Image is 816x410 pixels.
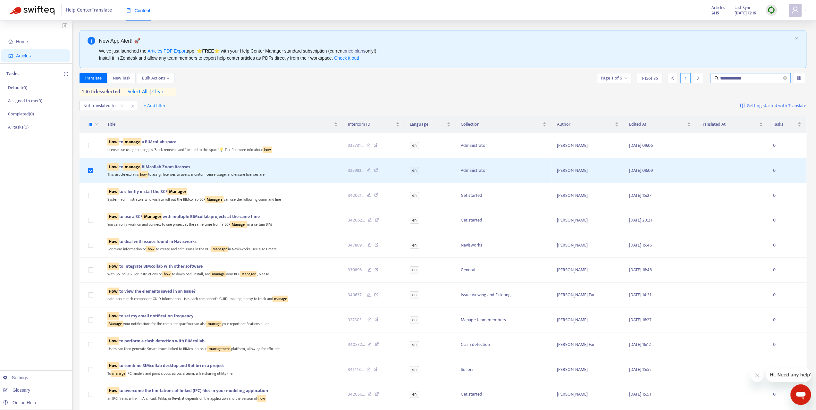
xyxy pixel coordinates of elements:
p: Completed ( 0 ) [8,111,34,117]
div: This article explains to assign licenses to users, monitor license usage, and ensure licenses are [107,171,338,178]
span: [DATE] 20:21 [629,216,652,224]
p: All tasks ( 0 ) [8,124,29,130]
sqkw: How [107,163,119,171]
td: Issue Viewing and Filtering [456,283,552,308]
span: user [791,6,799,14]
td: Get started [456,208,552,233]
span: 342021 ... [348,192,364,199]
span: en [410,192,419,199]
span: Articles [16,53,31,58]
span: left [670,76,675,80]
td: Get started [456,183,552,208]
span: select all [128,88,147,96]
sqkw: how [139,171,148,178]
span: en [410,142,419,149]
span: Translated At [701,121,758,128]
span: [DATE] 16:12 [629,341,651,348]
span: Edited At [629,121,686,128]
span: to integrate BIMcollab with other software [107,263,202,270]
div: Users can then generate Smart Issues linked to BIMcollab issue platform, allowing for efficient [107,345,338,352]
sqkw: How [107,263,119,270]
sqkw: How [107,213,119,220]
sqkw: management [207,346,231,352]
div: your notifications for the complete spaceYou can also your report notifications all at [107,320,338,327]
span: down [166,77,170,80]
span: book [126,8,131,13]
td: Administrator [456,158,552,183]
span: 349637 ... [348,291,364,298]
span: plus-circle [64,72,68,76]
span: search [714,76,719,80]
td: Navisworks [456,233,552,258]
sqkw: manage [123,163,141,171]
span: Language [410,121,445,128]
th: Edited At [624,116,696,133]
td: [PERSON_NAME] Far [551,332,624,357]
span: 1 - 15 of 85 [641,75,658,82]
sqkw: how [146,246,156,252]
td: [PERSON_NAME] Far [551,283,624,308]
th: Tasks [768,116,806,133]
td: 0 [768,133,806,158]
a: price plans [344,48,366,54]
div: You can only work on and connect to one project at the same time from a BCF in a certain BIM [107,220,338,228]
span: Translate [85,75,102,82]
span: [DATE] 16:48 [629,266,652,273]
td: [PERSON_NAME] [551,158,624,183]
iframe: Close message [751,369,763,382]
span: Last Sync [735,4,751,11]
span: [DATE] 15:55 [629,366,651,373]
div: with Solibri 9.12.For instructions on to download, install, and your BCF , please [107,270,338,277]
sqkw: how [162,271,172,277]
span: 1 articles selected [80,88,121,96]
p: Tasks [6,70,19,78]
span: 340832 ... [348,341,365,348]
span: en [410,266,419,273]
span: to use a BCF with multiple BIMcollab projects at the same time [107,213,259,220]
span: 327303 ... [348,316,365,323]
span: en [410,217,419,224]
span: en [410,366,419,373]
a: Glossary [3,388,30,393]
img: sync.dc5367851b00ba804db3.png [767,6,775,14]
sqkw: Manager [167,188,187,195]
div: To IFC models and point clouds across a team, a file sharing utility (i.e. [107,369,338,377]
sqkw: Manager [230,221,247,228]
span: Articles [711,4,725,11]
div: an IFC file as a link in Archicad, Tekla, or Revit, it depends on the application and the version of [107,394,338,402]
sqkw: manage [210,271,226,277]
sqkw: Manager [211,246,228,252]
span: right [696,76,700,80]
td: Administrator [456,133,552,158]
span: 347889 ... [348,242,365,249]
td: General [456,258,552,283]
button: close [795,37,798,41]
span: 341418 ... [348,366,364,373]
td: 0 [768,208,806,233]
div: We've just launched the app, ⭐ ⭐️ with your Help Center Manager standard subscription (current on... [99,47,792,62]
td: 0 [768,233,806,258]
td: [PERSON_NAME] [551,382,624,407]
sqkw: how [263,146,272,153]
span: info-circle [88,37,95,45]
span: en [410,291,419,298]
span: en [410,341,419,348]
span: 338731 ... [348,142,364,149]
th: Title [102,116,343,133]
td: [PERSON_NAME] [551,183,624,208]
div: license use using the toggles 'Block renewal' and 'Limited to this space'💡 Tip: For more info about [107,146,338,153]
span: 330896 ... [348,266,365,273]
sqkw: How [107,337,119,345]
p: Default ( 0 ) [8,84,27,91]
div: data about each component:GUID Information: Lists each component’s GUID, making it easy to track and [107,295,338,302]
sqkw: How [107,188,119,195]
span: New Task [113,75,130,82]
sqkw: How [107,288,119,295]
button: New Task [108,73,136,83]
span: + Add filter [144,102,166,110]
span: Collection [461,121,542,128]
td: 0 [768,307,806,332]
span: to silently install the BCF [107,188,187,195]
td: Solibri [456,357,552,382]
iframe: Button to launch messaging window [790,384,811,405]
